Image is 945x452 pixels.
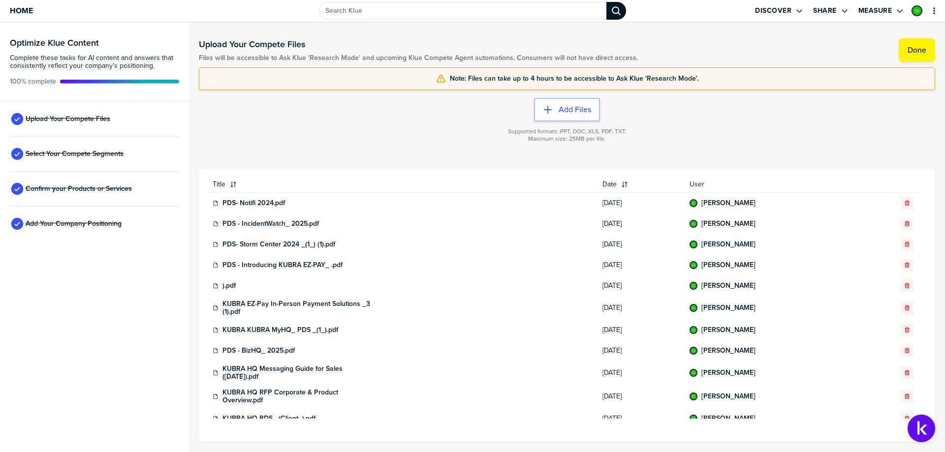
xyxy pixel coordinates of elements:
[597,177,684,192] button: Date
[534,98,600,121] button: Add Files
[26,185,132,193] span: Confirm your Products or Services
[528,135,606,143] span: Maximum size: 25MB per file.
[222,415,315,422] a: KUBRA HQ PDS _(Client_).pdf
[508,128,627,135] span: Supported formats: PPT, DOC, XLS, PDF, TXT.
[690,415,697,422] div: Sara Small
[691,348,696,354] img: 835dc8815039fa112076883849fdc61a-sml.png
[450,75,698,83] span: Note: Files can take up to 4 hours to be accessible to Ask Klue 'Research Mode'.
[690,326,697,334] div: Sara Small
[701,347,756,355] a: [PERSON_NAME]
[10,6,33,15] span: Home
[701,261,756,269] a: [PERSON_NAME]
[701,220,756,228] a: [PERSON_NAME]
[690,304,697,312] div: Sara Small
[755,6,791,15] label: Discover
[602,220,678,228] span: [DATE]
[602,199,678,207] span: [DATE]
[691,221,696,227] img: 835dc8815039fa112076883849fdc61a-sml.png
[691,283,696,289] img: 835dc8815039fa112076883849fdc61a-sml.png
[222,347,295,355] a: PDS - BizHQ_ 2025.pdf
[908,415,935,442] button: Open Support Center
[691,327,696,333] img: 835dc8815039fa112076883849fdc61a-sml.png
[813,6,837,15] label: Share
[690,181,857,188] span: User
[199,54,638,62] span: Files will be accessible to Ask Klue 'Research Mode' and upcoming Klue Compete Agent automations....
[912,5,922,16] div: Sara Small
[690,199,697,207] div: Sara Small
[690,369,697,377] div: Sara Small
[213,181,225,188] span: Title
[691,370,696,376] img: 835dc8815039fa112076883849fdc61a-sml.png
[899,38,935,62] button: Done
[691,305,696,311] img: 835dc8815039fa112076883849fdc61a-sml.png
[602,347,678,355] span: [DATE]
[26,220,122,228] span: Add Your Company Positioning
[913,6,921,15] img: 835dc8815039fa112076883849fdc61a-sml.png
[606,2,626,20] div: Search Klue
[701,282,756,290] a: [PERSON_NAME]
[690,282,697,290] div: Sara Small
[26,150,124,158] span: Select Your Compete Segments
[911,4,923,17] a: Edit Profile
[701,304,756,312] a: [PERSON_NAME]
[701,199,756,207] a: [PERSON_NAME]
[701,241,756,248] a: [PERSON_NAME]
[222,365,370,381] a: KUBRA HQ Messaging Guide for Sales ([DATE]).pdf
[602,181,617,188] span: Date
[222,300,370,316] a: KUBRA EZ-Pay In-Person Payment Solutions _3 (1).pdf
[602,326,678,334] span: [DATE]
[701,326,756,334] a: [PERSON_NAME]
[602,261,678,269] span: [DATE]
[858,6,892,15] label: Measure
[559,105,591,115] label: Add Files
[10,78,56,86] span: Active
[691,262,696,268] img: 835dc8815039fa112076883849fdc61a-sml.png
[602,282,678,290] span: [DATE]
[10,38,179,47] h3: Optimize Klue Content
[691,416,696,422] img: 835dc8815039fa112076883849fdc61a-sml.png
[222,241,335,248] a: PDS- Storm Center 2024 _(1_) (1).pdf
[690,261,697,269] div: Sara Small
[690,392,697,400] div: Sara Small
[602,304,678,312] span: [DATE]
[908,45,926,55] label: Done
[690,220,697,228] div: Sara Small
[602,415,678,422] span: [DATE]
[222,220,319,228] a: PDS - IncidentWatch_ 2025.pdf
[222,261,343,269] a: PDS - Introducing KUBRA EZ-PAY_ .pdf
[222,199,285,207] a: PDS- Notifi 2024.pdf
[701,369,756,377] a: [PERSON_NAME]
[26,115,110,123] span: Upload Your Compete Files
[10,54,179,70] span: Complete these tasks for AI content and answers that consistently reflect your company’s position...
[207,177,597,192] button: Title
[691,200,696,206] img: 835dc8815039fa112076883849fdc61a-sml.png
[199,38,638,50] h1: Upload Your Compete Files
[222,389,370,404] a: KUBRA HQ RFP Corporate & Product Overview.pdf
[701,415,756,422] a: [PERSON_NAME]
[690,347,697,355] div: Sara Small
[691,241,696,247] img: 835dc8815039fa112076883849fdc61a-sml.png
[701,392,756,400] a: [PERSON_NAME]
[690,241,697,248] div: Sara Small
[222,282,236,290] a: ).pdf
[222,326,338,334] a: KUBRA KUBRA MyHQ_ PDS _(1_).pdf
[691,393,696,399] img: 835dc8815039fa112076883849fdc61a-sml.png
[602,241,678,248] span: [DATE]
[602,392,678,400] span: [DATE]
[319,2,606,20] input: Search Klue
[602,369,678,377] span: [DATE]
